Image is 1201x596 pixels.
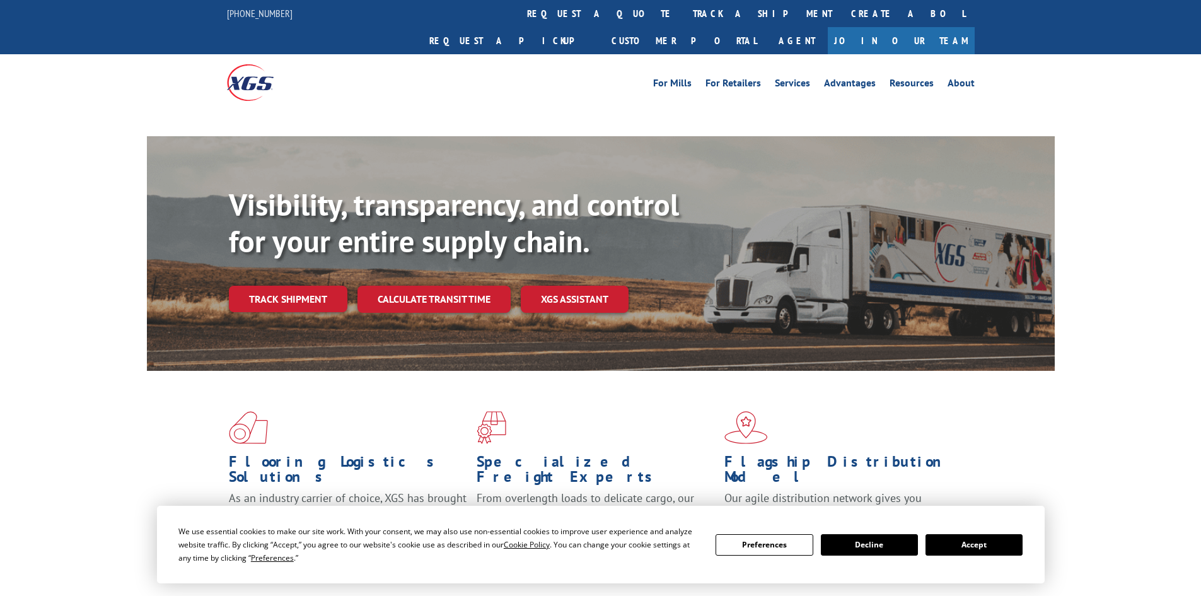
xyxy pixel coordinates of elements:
img: xgs-icon-flagship-distribution-model-red [724,411,768,444]
h1: Specialized Freight Experts [477,454,715,491]
div: Cookie Consent Prompt [157,506,1045,583]
h1: Flooring Logistics Solutions [229,454,467,491]
a: For Retailers [705,78,761,92]
img: xgs-icon-total-supply-chain-intelligence-red [229,411,268,444]
button: Accept [925,534,1023,556]
a: Customer Portal [602,27,766,54]
a: Advantages [824,78,876,92]
p: From overlength loads to delicate cargo, our experienced staff knows the best way to move your fr... [477,491,715,547]
button: Preferences [716,534,813,556]
a: Join Our Team [828,27,975,54]
img: xgs-icon-focused-on-flooring-red [477,411,506,444]
a: [PHONE_NUMBER] [227,7,293,20]
span: Our agile distribution network gives you nationwide inventory management on demand. [724,491,956,520]
span: Cookie Policy [504,539,550,550]
b: Visibility, transparency, and control for your entire supply chain. [229,185,679,260]
h1: Flagship Distribution Model [724,454,963,491]
a: Request a pickup [420,27,602,54]
span: Preferences [251,552,294,563]
a: Resources [890,78,934,92]
a: For Mills [653,78,692,92]
a: XGS ASSISTANT [521,286,629,313]
a: Track shipment [229,286,347,312]
a: About [948,78,975,92]
button: Decline [821,534,918,556]
a: Calculate transit time [357,286,511,313]
div: We use essential cookies to make our site work. With your consent, we may also use non-essential ... [178,525,700,564]
a: Agent [766,27,828,54]
a: Services [775,78,810,92]
span: As an industry carrier of choice, XGS has brought innovation and dedication to flooring logistics... [229,491,467,535]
